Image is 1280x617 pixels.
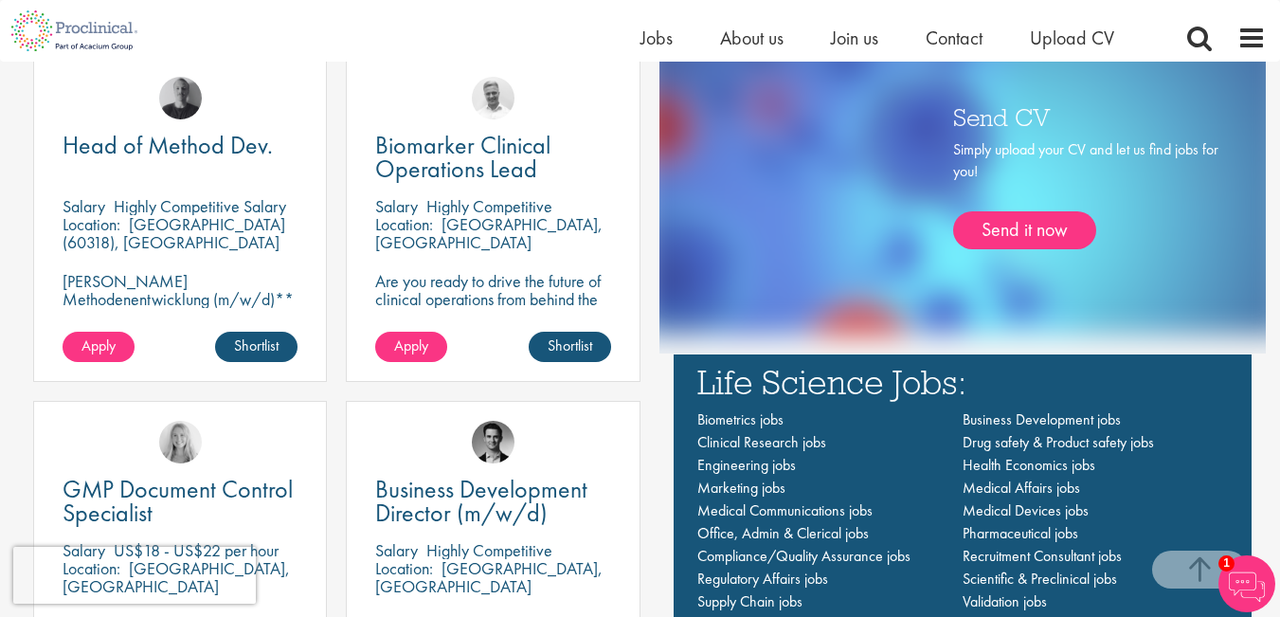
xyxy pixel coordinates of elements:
span: Head of Method Dev. [63,129,273,161]
a: Join us [831,26,878,50]
span: 1 [1218,555,1235,572]
a: Scientific & Preclinical jobs [963,569,1117,589]
a: Shortlist [215,332,297,362]
a: Compliance/Quality Assurance jobs [697,546,910,566]
a: Engineering jobs [697,455,796,475]
a: Office, Admin & Clerical jobs [697,523,869,543]
a: Health Economics jobs [963,455,1095,475]
span: Location: [63,213,120,235]
img: Chatbot [1218,555,1275,612]
img: Felix Zimmer [159,77,202,119]
p: Highly Competitive Salary [114,195,286,217]
h3: Life Science Jobs: [697,364,1229,399]
img: Joshua Bye [472,77,514,119]
p: Highly Competitive [426,195,552,217]
img: Shannon Briggs [159,421,202,463]
a: Biomarker Clinical Operations Lead [375,134,610,181]
a: Business Development Director (m/w/d) [375,478,610,525]
span: Apply [394,336,428,355]
span: GMP Document Control Specialist [63,473,293,529]
span: Apply [81,336,116,355]
span: Salary [375,539,418,561]
a: GMP Document Control Specialist [63,478,297,525]
nav: Main navigation [697,408,1229,613]
h3: Send CV [953,104,1218,129]
a: Marketing jobs [697,478,785,498]
p: Highly Competitive [426,539,552,561]
span: Business Development Director (m/w/d) [375,473,587,529]
a: Medical Devices jobs [963,500,1089,520]
a: Medical Affairs jobs [963,478,1080,498]
a: Upload CV [1030,26,1114,50]
iframe: reCAPTCHA [13,547,256,604]
a: Validation jobs [963,591,1047,611]
p: [PERSON_NAME] Methodenentwicklung (m/w/d)** | Dauerhaft | Biowissenschaften | [GEOGRAPHIC_DATA] (... [63,272,297,362]
a: Recruitment Consultant jobs [963,546,1122,566]
span: Location: [375,213,433,235]
div: Simply upload your CV and let us find jobs for you! [953,139,1218,249]
a: Pharmaceutical jobs [963,523,1078,543]
a: Shortlist [529,332,611,362]
a: Medical Communications jobs [697,500,873,520]
p: Are you ready to drive the future of clinical operations from behind the scenes? Looking to be in... [375,272,610,362]
img: Max Slevogt [472,421,514,463]
a: Apply [63,332,135,362]
a: Contact [926,26,983,50]
p: [GEOGRAPHIC_DATA], [GEOGRAPHIC_DATA] [375,557,603,597]
a: Clinical Research jobs [697,432,826,452]
span: Salary [375,195,418,217]
span: Salary [63,195,105,217]
a: Biometrics jobs [697,409,784,429]
a: Regulatory Affairs jobs [697,569,828,589]
a: Send it now [953,211,1096,249]
a: Drug safety & Product safety jobs [963,432,1154,452]
a: About us [720,26,784,50]
span: Location: [375,557,433,579]
a: Apply [375,332,447,362]
a: Jobs [640,26,673,50]
span: Biomarker Clinical Operations Lead [375,129,550,185]
a: Business Development jobs [963,409,1121,429]
p: [GEOGRAPHIC_DATA], [GEOGRAPHIC_DATA] [375,213,603,253]
p: [GEOGRAPHIC_DATA] (60318), [GEOGRAPHIC_DATA] [63,213,285,253]
a: Supply Chain jobs [697,591,802,611]
a: Head of Method Dev. [63,134,297,157]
